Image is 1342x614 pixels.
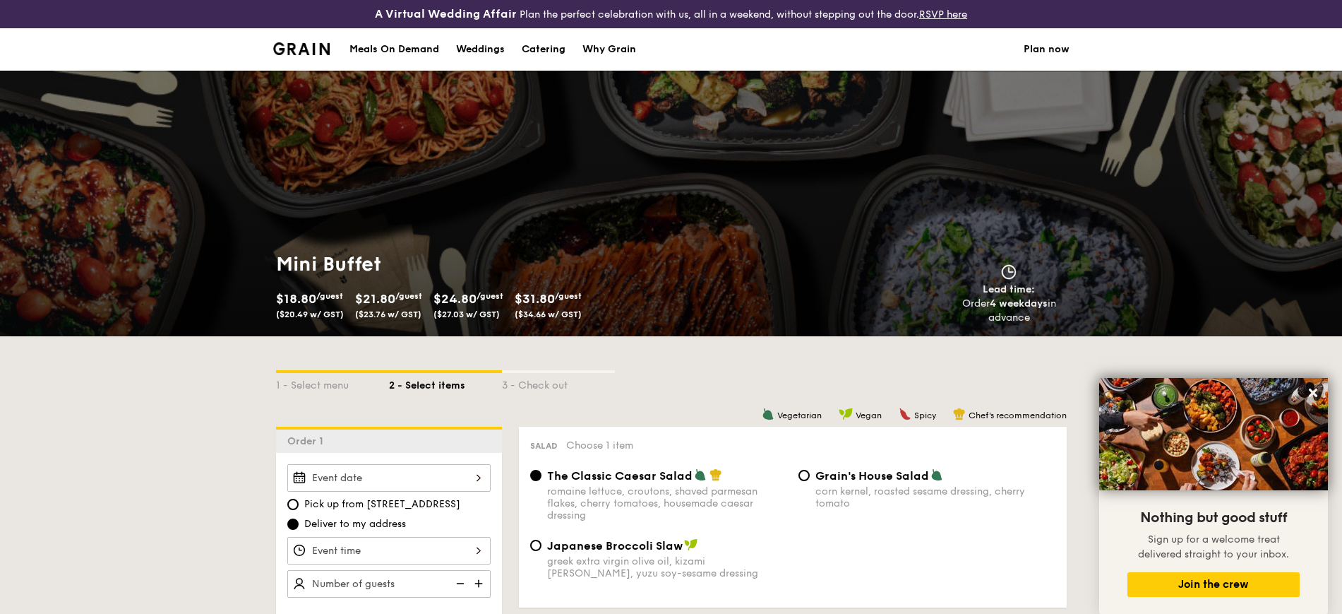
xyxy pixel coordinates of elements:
span: Spicy [914,411,936,420]
input: Event date [287,464,491,492]
div: Plan the perfect celebration with us, all in a weekend, without stepping out the door. [265,6,1078,23]
input: The Classic Caesar Saladromaine lettuce, croutons, shaved parmesan flakes, cherry tomatoes, house... [530,470,541,481]
span: ($20.49 w/ GST) [276,309,344,319]
img: icon-spicy.37a8142b.svg [899,408,911,420]
img: icon-add.58712e84.svg [469,570,491,597]
span: ($27.03 w/ GST) [433,309,500,319]
a: Catering [513,28,574,71]
h1: Mini Buffet [276,252,666,277]
img: icon-vegan.f8ff3823.svg [684,538,698,551]
span: /guest [477,291,503,301]
img: icon-clock.2db775ea.svg [998,264,1019,280]
span: Chef's recommendation [969,411,1067,420]
span: Salad [530,441,558,451]
div: greek extra virgin olive oil, kizami [PERSON_NAME], yuzu soy-sesame dressing [547,555,787,579]
span: Deliver to my address [304,517,406,531]
div: 1 - Select menu [276,373,389,393]
div: Meals On Demand [349,28,439,71]
span: $18.80 [276,291,316,307]
a: RSVP here [919,8,967,20]
div: romaine lettuce, croutons, shaved parmesan flakes, cherry tomatoes, housemade caesar dressing [547,485,787,521]
span: /guest [316,291,343,301]
img: icon-vegetarian.fe4039eb.svg [762,408,774,420]
span: ($34.66 w/ GST) [515,309,582,319]
span: The Classic Caesar Salad [547,469,693,483]
div: 2 - Select items [389,373,502,393]
img: icon-vegan.f8ff3823.svg [839,408,853,420]
span: Lead time: [983,283,1035,295]
a: Meals On Demand [341,28,448,71]
div: 3 - Check out [502,373,615,393]
span: $21.80 [355,291,395,307]
span: Choose 1 item [566,439,633,451]
input: Number of guests [287,570,491,598]
a: Plan now [1024,28,1070,71]
a: Why Grain [574,28,645,71]
div: Catering [522,28,565,71]
h4: A Virtual Wedding Affair [375,6,517,23]
span: Order 1 [287,435,329,447]
div: Why Grain [582,28,636,71]
span: Sign up for a welcome treat delivered straight to your inbox. [1138,533,1289,560]
input: Pick up from [STREET_ADDRESS] [287,499,299,510]
button: Join the crew [1127,572,1300,597]
img: Grain [273,42,330,55]
img: DSC07876-Edit02-Large.jpeg [1099,378,1328,490]
span: $31.80 [515,291,555,307]
span: /guest [395,291,422,301]
input: Deliver to my address [287,519,299,530]
button: Close [1302,382,1324,404]
a: Logotype [273,42,330,55]
img: icon-vegetarian.fe4039eb.svg [930,468,943,481]
input: Grain's House Saladcorn kernel, roasted sesame dressing, cherry tomato [798,470,810,481]
span: Japanese Broccoli Slaw [547,539,683,553]
input: Event time [287,537,491,565]
span: Vegetarian [777,411,822,420]
span: ($23.76 w/ GST) [355,309,421,319]
img: icon-vegetarian.fe4039eb.svg [694,468,707,481]
a: Weddings [448,28,513,71]
span: Vegan [856,411,882,420]
img: icon-chef-hat.a58ddaea.svg [709,468,722,481]
span: Grain's House Salad [815,469,929,483]
img: icon-reduce.1d2dbef1.svg [448,570,469,597]
strong: 4 weekdays [990,297,1048,309]
span: $24.80 [433,291,477,307]
input: Japanese Broccoli Slawgreek extra virgin olive oil, kizami [PERSON_NAME], yuzu soy-sesame dressing [530,540,541,551]
img: icon-chef-hat.a58ddaea.svg [953,408,966,420]
span: /guest [555,291,582,301]
div: corn kernel, roasted sesame dressing, cherry tomato [815,485,1055,509]
span: Pick up from [STREET_ADDRESS] [304,497,460,512]
div: Order in advance [946,297,1072,325]
div: Weddings [456,28,505,71]
span: Nothing but good stuff [1140,509,1287,526]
